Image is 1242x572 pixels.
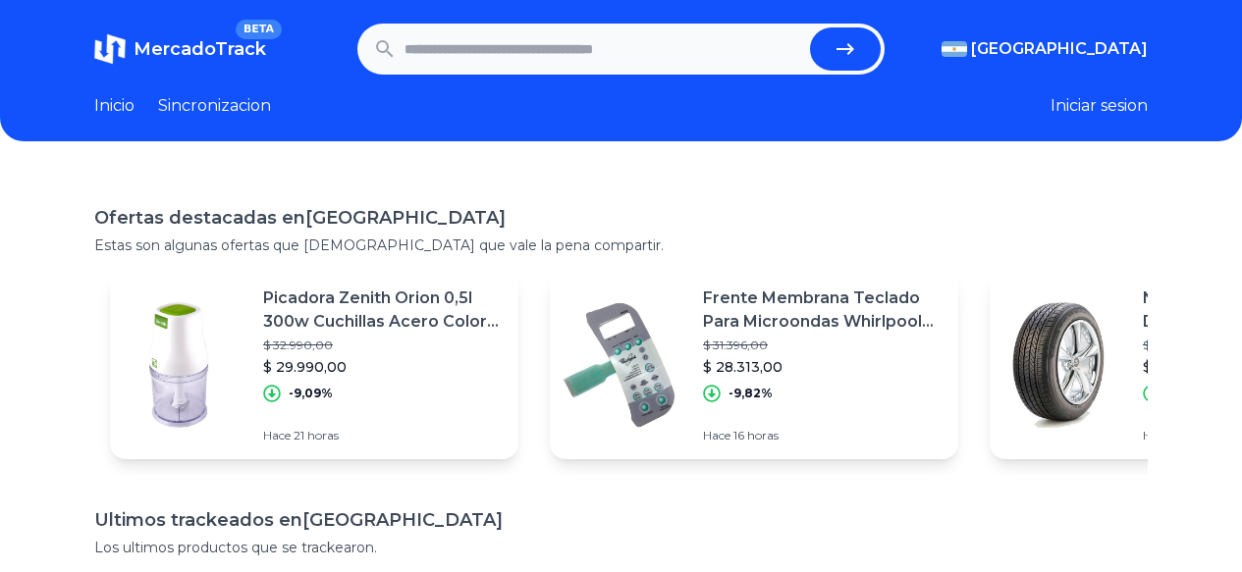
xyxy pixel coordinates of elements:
p: $ 29.990,00 [263,357,503,377]
p: Hace 21 horas [263,428,503,443]
img: Featured image [110,296,247,434]
span: MercadoTrack [134,38,266,60]
img: Featured image [990,296,1127,434]
p: -9,09% [289,386,333,401]
a: MercadoTrackBETA [94,33,266,65]
img: Argentina [942,41,967,57]
p: $ 32.990,00 [263,338,503,353]
button: Iniciar sesion [1051,94,1148,118]
p: Estas son algunas ofertas que [DEMOGRAPHIC_DATA] que vale la pena compartir. [94,235,1148,255]
a: Featured imagePicadora Zenith Orion 0,5l 300w Cuchillas Acero Color Blanco$ 32.990,00$ 29.990,00-... [110,271,518,459]
p: Frente Membrana Teclado Para Microondas Whirlpool Wms20d [703,286,943,334]
p: Picadora Zenith Orion 0,5l 300w Cuchillas Acero Color Blanco [263,286,503,334]
span: [GEOGRAPHIC_DATA] [971,37,1148,61]
button: [GEOGRAPHIC_DATA] [942,37,1148,61]
p: $ 31.396,00 [703,338,943,353]
img: Featured image [550,296,687,434]
p: $ 28.313,00 [703,357,943,377]
a: Sincronizacion [158,94,271,118]
h1: Ultimos trackeados en [GEOGRAPHIC_DATA] [94,506,1148,534]
span: BETA [236,20,282,39]
p: Los ultimos productos que se trackearon. [94,538,1148,557]
img: MercadoTrack [94,33,126,65]
h1: Ofertas destacadas en [GEOGRAPHIC_DATA] [94,204,1148,232]
a: Featured imageFrente Membrana Teclado Para Microondas Whirlpool Wms20d$ 31.396,00$ 28.313,00-9,82... [550,271,958,459]
a: Inicio [94,94,135,118]
p: Hace 16 horas [703,428,943,443]
p: -9,82% [729,386,773,401]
